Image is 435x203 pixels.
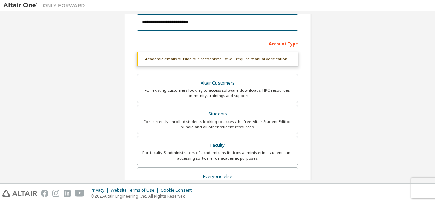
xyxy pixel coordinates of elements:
div: Altair Customers [141,78,294,88]
img: Altair One [3,2,88,9]
img: altair_logo.svg [2,190,37,197]
div: Privacy [91,188,111,193]
div: Everyone else [141,172,294,181]
div: For existing customers looking to access software downloads, HPC resources, community, trainings ... [141,88,294,98]
div: Website Terms of Use [111,188,161,193]
div: For faculty & administrators of academic institutions administering students and accessing softwa... [141,150,294,161]
div: Academic emails outside our recognised list will require manual verification. [137,52,298,66]
div: For currently enrolled students looking to access the free Altair Student Edition bundle and all ... [141,119,294,130]
div: Cookie Consent [161,188,196,193]
div: Account Type [137,38,298,49]
img: linkedin.svg [64,190,71,197]
img: youtube.svg [75,190,85,197]
div: Faculty [141,141,294,150]
img: instagram.svg [52,190,59,197]
div: Students [141,109,294,119]
img: facebook.svg [41,190,48,197]
p: © 2025 Altair Engineering, Inc. All Rights Reserved. [91,193,196,199]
